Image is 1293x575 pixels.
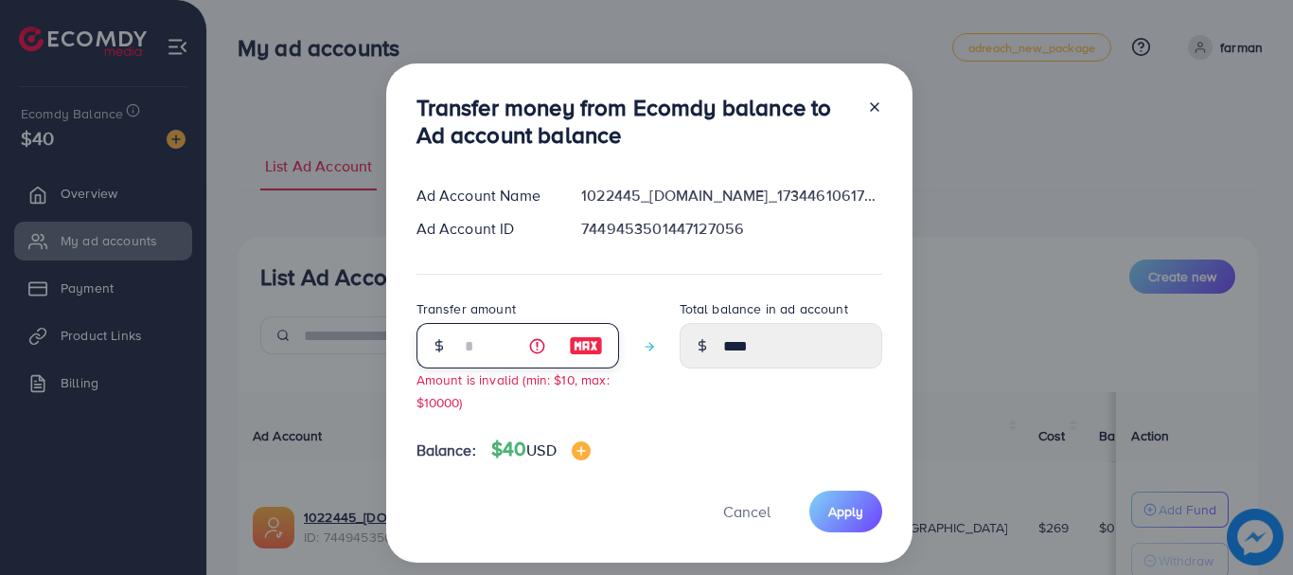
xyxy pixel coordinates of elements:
[416,370,610,410] small: Amount is invalid (min: $10, max: $10000)
[809,491,882,531] button: Apply
[566,185,896,207] div: 1022445_[DOMAIN_NAME]_1734461061768
[416,440,476,461] span: Balance:
[569,334,603,357] img: image
[416,299,516,318] label: Transfer amount
[723,501,770,522] span: Cancel
[700,491,794,531] button: Cancel
[828,502,863,521] span: Apply
[680,299,848,318] label: Total balance in ad account
[401,218,567,240] div: Ad Account ID
[572,441,591,460] img: image
[526,440,556,460] span: USD
[566,218,896,240] div: 7449453501447127056
[491,438,591,461] h4: $40
[416,94,852,149] h3: Transfer money from Ecomdy balance to Ad account balance
[401,185,567,207] div: Ad Account Name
